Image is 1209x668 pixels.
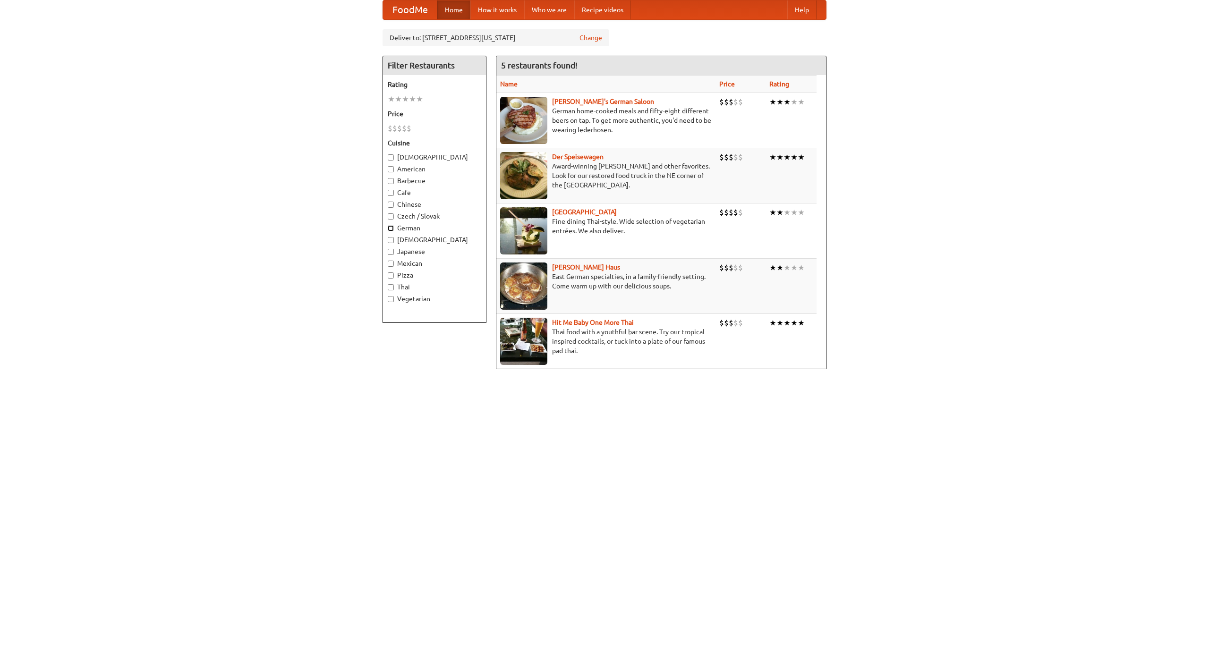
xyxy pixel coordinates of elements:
label: Mexican [388,259,481,268]
p: Award-winning [PERSON_NAME] and other favorites. Look for our restored food truck in the NE corne... [500,161,712,190]
input: German [388,225,394,231]
label: Pizza [388,271,481,280]
li: $ [388,123,392,134]
a: [PERSON_NAME]'s German Saloon [552,98,654,105]
li: ★ [776,262,783,273]
label: German [388,223,481,233]
input: [DEMOGRAPHIC_DATA] [388,154,394,161]
li: $ [738,97,743,107]
li: ★ [791,262,798,273]
li: ★ [769,262,776,273]
li: $ [738,262,743,273]
li: ★ [783,207,791,218]
p: Fine dining Thai-style. Wide selection of vegetarian entrées. We also deliver. [500,217,712,236]
a: Help [787,0,817,19]
input: Thai [388,284,394,290]
a: How it works [470,0,524,19]
li: ★ [409,94,416,104]
img: kohlhaus.jpg [500,262,547,310]
li: $ [719,152,724,162]
li: ★ [791,97,798,107]
div: Deliver to: [STREET_ADDRESS][US_STATE] [383,29,609,46]
li: $ [724,262,729,273]
p: German home-cooked meals and fifty-eight different beers on tap. To get more authentic, you'd nee... [500,106,712,135]
input: Vegetarian [388,296,394,302]
li: $ [407,123,411,134]
img: esthers.jpg [500,97,547,144]
label: Barbecue [388,176,481,186]
li: ★ [798,207,805,218]
li: $ [719,207,724,218]
li: $ [729,262,733,273]
li: ★ [791,207,798,218]
a: Who we are [524,0,574,19]
li: ★ [769,97,776,107]
li: $ [729,207,733,218]
li: $ [738,318,743,328]
a: Recipe videos [574,0,631,19]
p: Thai food with a youthful bar scene. Try our tropical inspired cocktails, or tuck into a plate of... [500,327,712,355]
li: ★ [798,97,805,107]
li: $ [729,152,733,162]
ng-pluralize: 5 restaurants found! [501,61,578,70]
label: Cafe [388,188,481,197]
input: Pizza [388,272,394,279]
li: $ [738,152,743,162]
li: ★ [388,94,395,104]
b: [GEOGRAPHIC_DATA] [552,208,617,216]
label: Japanese [388,247,481,256]
li: ★ [769,318,776,328]
a: Name [500,80,518,88]
a: Price [719,80,735,88]
img: babythai.jpg [500,318,547,365]
li: $ [724,152,729,162]
li: ★ [783,262,791,273]
a: Hit Me Baby One More Thai [552,319,634,326]
li: ★ [791,152,798,162]
li: $ [719,97,724,107]
li: $ [397,123,402,134]
li: ★ [783,318,791,328]
label: Vegetarian [388,294,481,304]
li: ★ [769,207,776,218]
li: $ [729,97,733,107]
input: American [388,166,394,172]
li: ★ [402,94,409,104]
input: Barbecue [388,178,394,184]
label: Thai [388,282,481,292]
li: $ [733,152,738,162]
li: $ [719,318,724,328]
b: [PERSON_NAME] Haus [552,263,620,271]
label: [DEMOGRAPHIC_DATA] [388,152,481,162]
li: $ [733,262,738,273]
a: Rating [769,80,789,88]
li: ★ [798,318,805,328]
li: $ [729,318,733,328]
li: ★ [798,152,805,162]
li: $ [719,262,724,273]
input: Japanese [388,249,394,255]
li: $ [738,207,743,218]
h5: Cuisine [388,138,481,148]
h5: Price [388,109,481,118]
li: ★ [783,97,791,107]
li: ★ [416,94,423,104]
li: $ [724,207,729,218]
li: $ [724,97,729,107]
input: Czech / Slovak [388,213,394,220]
label: [DEMOGRAPHIC_DATA] [388,235,481,245]
li: $ [724,318,729,328]
img: speisewagen.jpg [500,152,547,199]
li: ★ [395,94,402,104]
li: ★ [769,152,776,162]
a: Home [437,0,470,19]
input: Mexican [388,261,394,267]
li: $ [402,123,407,134]
input: Chinese [388,202,394,208]
h5: Rating [388,80,481,89]
li: ★ [783,152,791,162]
li: ★ [776,318,783,328]
img: satay.jpg [500,207,547,254]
